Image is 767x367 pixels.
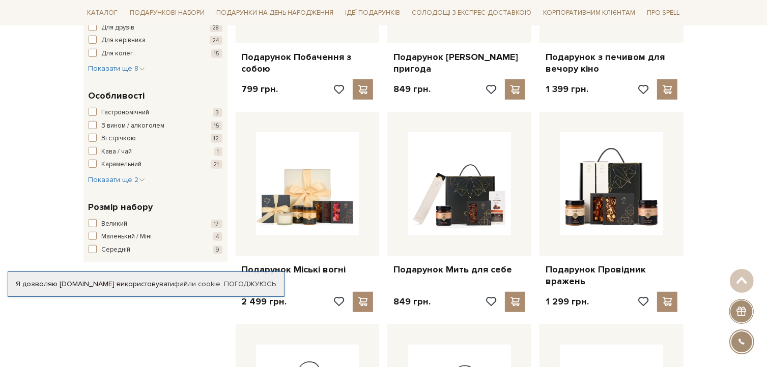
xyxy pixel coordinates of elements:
[102,147,132,157] span: Кава / чай
[102,219,128,229] span: Великий
[102,108,150,118] span: Гастрономічний
[211,121,222,130] span: 15
[393,51,525,75] a: Подарунок [PERSON_NAME] пригода
[89,108,222,118] button: Гастрономічний 3
[89,23,222,33] button: Для друзів 28
[102,36,146,46] span: Для керівника
[89,219,222,229] button: Великий 17
[546,83,588,95] p: 1 399 грн.
[214,147,222,156] span: 1
[102,160,142,170] span: Карамельний
[242,296,287,308] p: 2 499 грн.
[546,51,677,75] a: Подарунок з печивом для вечору кіно
[89,121,222,131] button: З вином / алкоголем 15
[102,245,131,255] span: Середній
[210,23,222,32] span: 28
[89,147,222,157] button: Кава / чай 1
[89,200,153,214] span: Розмір набору
[212,5,337,21] a: Подарунки на День народження
[89,36,222,46] button: Для керівника 24
[643,5,684,21] a: Про Spell
[102,49,134,59] span: Для колег
[242,83,278,95] p: 799 грн.
[83,5,122,21] a: Каталог
[89,89,145,103] span: Особливості
[546,296,589,308] p: 1 299 грн.
[89,134,222,144] button: Зі стрічкою 12
[89,175,145,184] span: Показати ще 2
[213,232,222,241] span: 4
[393,264,525,276] a: Подарунок Мить для себе
[89,245,222,255] button: Середній 9
[102,134,136,144] span: Зі стрічкою
[213,108,222,117] span: 3
[213,246,222,254] span: 9
[210,36,222,45] span: 24
[393,83,431,95] p: 849 грн.
[393,296,431,308] p: 849 грн.
[224,280,276,289] a: Погоджуюсь
[211,160,222,169] span: 21
[89,49,222,59] button: Для колег 15
[211,134,222,143] span: 12
[242,51,374,75] a: Подарунок Побачення з собою
[89,232,222,242] button: Маленький / Міні 4
[126,5,209,21] a: Подарункові набори
[89,64,145,74] button: Показати ще 8
[174,280,220,288] a: файли cookie
[102,232,152,242] span: Маленький / Міні
[102,121,165,131] span: З вином / алкоголем
[89,160,222,170] button: Карамельний 21
[539,5,639,21] a: Корпоративним клієнтам
[408,4,535,21] a: Солодощі з експрес-доставкою
[102,23,135,33] span: Для друзів
[211,220,222,228] span: 17
[242,264,374,276] a: Подарунок Міські вогні
[211,49,222,58] span: 15
[8,280,284,289] div: Я дозволяю [DOMAIN_NAME] використовувати
[341,5,404,21] a: Ідеї подарунків
[546,264,677,288] a: Подарунок Провідник вражень
[89,175,145,185] button: Показати ще 2
[89,64,145,73] span: Показати ще 8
